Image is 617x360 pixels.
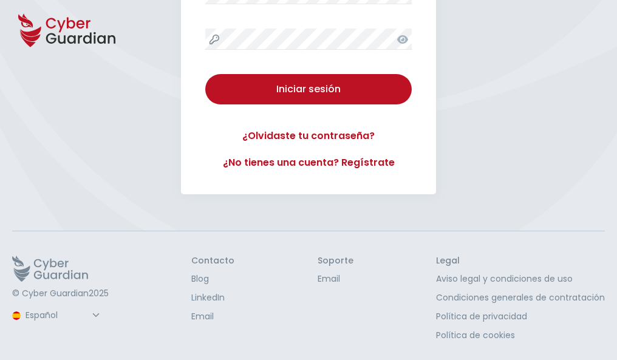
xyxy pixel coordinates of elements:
a: Email [191,310,234,323]
a: Aviso legal y condiciones de uso [436,273,605,285]
button: Iniciar sesión [205,74,412,104]
a: ¿No tienes una cuenta? Regístrate [205,155,412,170]
a: ¿Olvidaste tu contraseña? [205,129,412,143]
img: region-logo [12,311,21,320]
a: Blog [191,273,234,285]
a: Email [318,273,353,285]
a: LinkedIn [191,291,234,304]
p: © Cyber Guardian 2025 [12,288,109,299]
a: Condiciones generales de contratación [436,291,605,304]
a: Política de privacidad [436,310,605,323]
a: Política de cookies [436,329,605,342]
h3: Legal [436,256,605,267]
h3: Soporte [318,256,353,267]
h3: Contacto [191,256,234,267]
div: Iniciar sesión [214,82,403,97]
